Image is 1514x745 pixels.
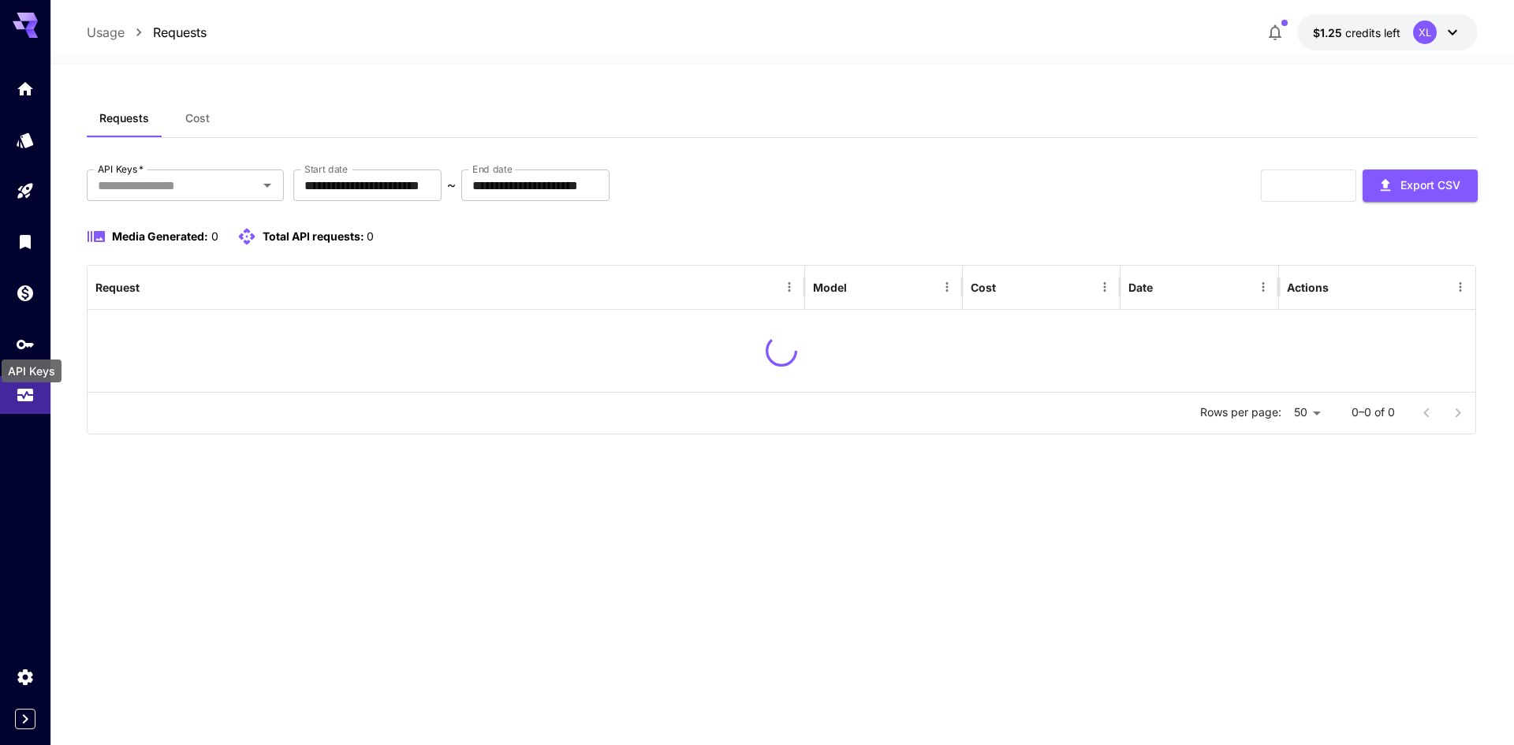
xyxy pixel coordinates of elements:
div: Model [813,281,847,294]
label: End date [472,162,512,176]
p: Rows per page: [1200,404,1281,420]
div: Cost [971,281,996,294]
button: Sort [1154,276,1177,298]
div: Wallet [16,283,35,303]
div: Date [1128,281,1153,294]
div: Actions [1287,281,1329,294]
span: Media Generated: [112,229,208,243]
a: Requests [153,23,207,42]
div: XL [1413,20,1437,44]
button: Menu [1449,276,1471,298]
span: 0 [211,229,218,243]
button: Menu [778,276,800,298]
span: Cost [185,111,210,125]
span: $1.25 [1313,26,1345,39]
button: Sort [141,276,163,298]
div: Models [16,125,35,145]
div: API Keys [16,334,35,354]
button: Menu [1252,276,1274,298]
label: API Keys [98,162,144,176]
span: credits left [1345,26,1400,39]
div: $1.25376 [1313,24,1400,41]
div: Home [16,79,35,99]
div: Request [95,281,140,294]
button: Export CSV [1363,169,1478,202]
span: Total API requests: [263,229,364,243]
div: Playground [16,181,35,201]
button: Sort [998,276,1020,298]
p: 0–0 of 0 [1352,404,1395,420]
p: ~ [447,176,456,195]
button: Open [256,174,278,196]
div: Library [16,232,35,251]
label: Start date [304,162,348,176]
span: 0 [367,229,374,243]
button: Menu [936,276,958,298]
button: Sort [848,276,871,298]
nav: breadcrumb [87,23,207,42]
div: 50 [1288,401,1326,424]
div: Usage [16,381,35,400]
button: Expand sidebar [15,709,35,729]
button: Menu [1094,276,1116,298]
div: API Keys [2,359,62,382]
a: Usage [87,23,125,42]
button: $1.25376XL [1297,14,1478,50]
span: Requests [99,111,149,125]
div: Settings [16,667,35,687]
